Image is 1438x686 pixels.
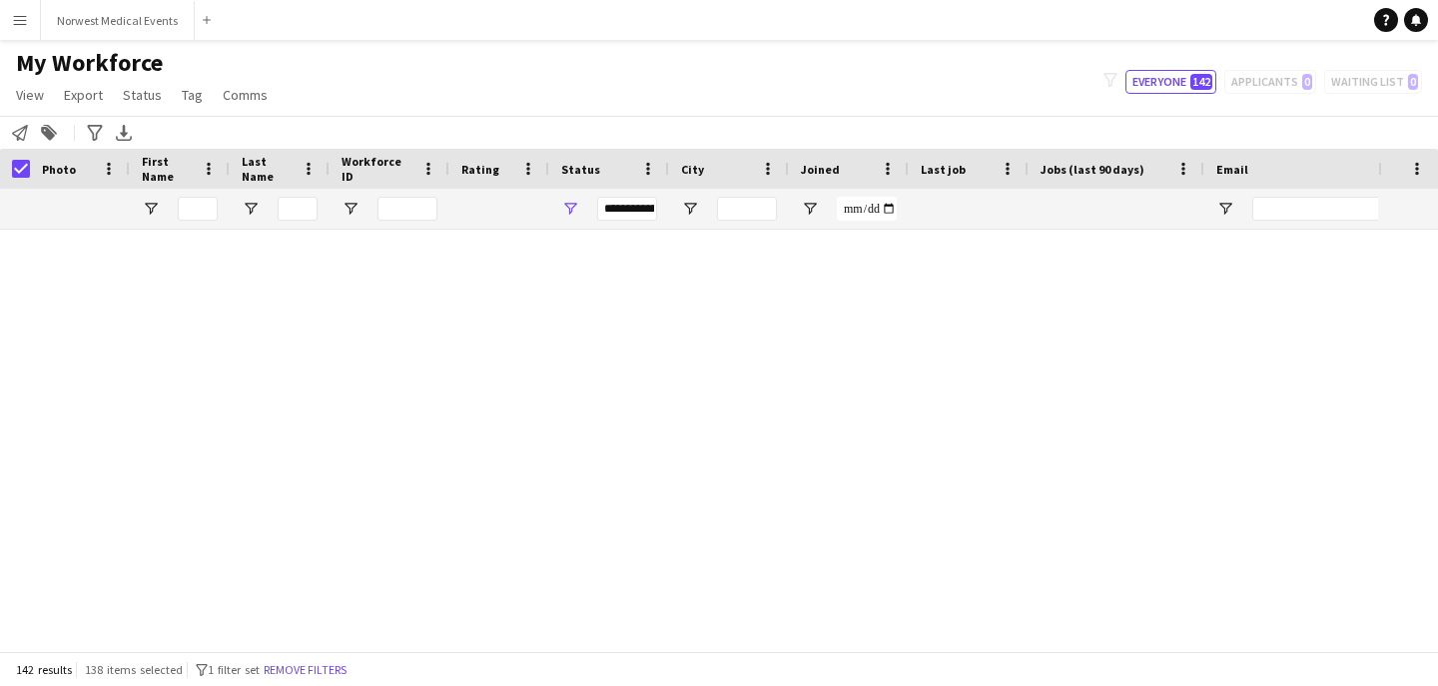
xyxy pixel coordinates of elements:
a: Tag [174,82,211,108]
span: Photo [42,162,76,177]
a: Export [56,82,111,108]
button: Open Filter Menu [142,200,160,218]
span: Export [64,86,103,104]
button: Open Filter Menu [342,200,359,218]
span: View [16,86,44,104]
span: Email [1216,162,1248,177]
span: Tag [182,86,203,104]
app-action-btn: Advanced filters [83,121,107,145]
span: First Name [142,154,194,184]
span: Joined [801,162,840,177]
input: First Name Filter Input [178,197,218,221]
button: Open Filter Menu [561,200,579,218]
span: Comms [223,86,268,104]
button: Open Filter Menu [242,200,260,218]
span: Status [123,86,162,104]
input: City Filter Input [717,197,777,221]
a: Status [115,82,170,108]
span: Workforce ID [342,154,413,184]
button: Remove filters [260,659,351,681]
span: 138 items selected [85,662,183,677]
app-action-btn: Export XLSX [112,121,136,145]
input: Workforce ID Filter Input [377,197,437,221]
span: Status [561,162,600,177]
a: View [8,82,52,108]
input: Last Name Filter Input [278,197,318,221]
button: Everyone142 [1125,70,1216,94]
span: Last Name [242,154,294,184]
span: My Workforce [16,48,163,78]
button: Norwest Medical Events [41,1,195,40]
input: Joined Filter Input [837,197,897,221]
button: Open Filter Menu [801,200,819,218]
span: 1 filter set [208,662,260,677]
span: Rating [461,162,499,177]
app-action-btn: Notify workforce [8,121,32,145]
button: Open Filter Menu [1216,200,1234,218]
span: City [681,162,704,177]
span: Jobs (last 90 days) [1041,162,1144,177]
a: Comms [215,82,276,108]
app-action-btn: Add to tag [37,121,61,145]
span: Last job [921,162,966,177]
span: 142 [1190,74,1212,90]
button: Open Filter Menu [681,200,699,218]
